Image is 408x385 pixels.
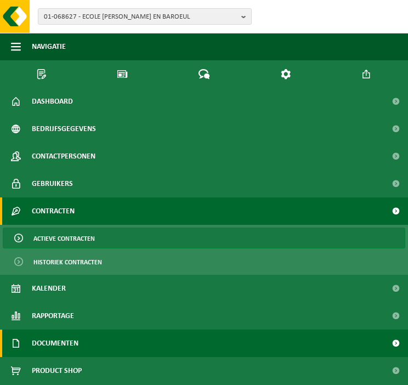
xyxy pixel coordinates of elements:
span: Navigatie [32,33,66,60]
span: Historiek contracten [33,252,102,273]
button: 01-068627 - ECOLE [PERSON_NAME] EN BAROEUL [38,8,252,25]
span: Documenten [32,330,78,357]
span: Actieve contracten [33,228,95,249]
span: Dashboard [32,88,73,115]
span: Gebruikers [32,170,73,197]
a: Historiek contracten [3,251,405,272]
span: Contactpersonen [32,143,95,170]
span: Rapportage [32,302,74,330]
span: Contracten [32,197,75,225]
a: Actieve contracten [3,228,405,248]
span: Bedrijfsgegevens [32,115,96,143]
span: Kalender [32,275,66,302]
span: 01-068627 - ECOLE [PERSON_NAME] EN BAROEUL [44,9,237,25]
span: Product Shop [32,357,82,384]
